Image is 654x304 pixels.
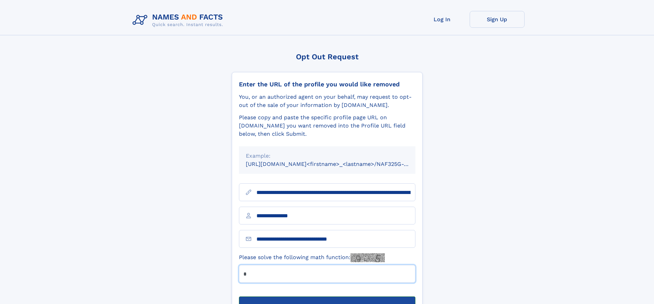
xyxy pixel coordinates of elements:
[246,152,409,160] div: Example:
[415,11,470,28] a: Log In
[239,253,385,262] label: Please solve the following math function:
[239,93,415,109] div: You, or an authorized agent on your behalf, may request to opt-out of the sale of your informatio...
[246,161,428,167] small: [URL][DOMAIN_NAME]<firstname>_<lastname>/NAF325G-xxxxxxxx
[239,81,415,88] div: Enter the URL of the profile you would like removed
[239,113,415,138] div: Please copy and paste the specific profile page URL on [DOMAIN_NAME] you want removed into the Pr...
[470,11,525,28] a: Sign Up
[232,52,423,61] div: Opt Out Request
[130,11,229,29] img: Logo Names and Facts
